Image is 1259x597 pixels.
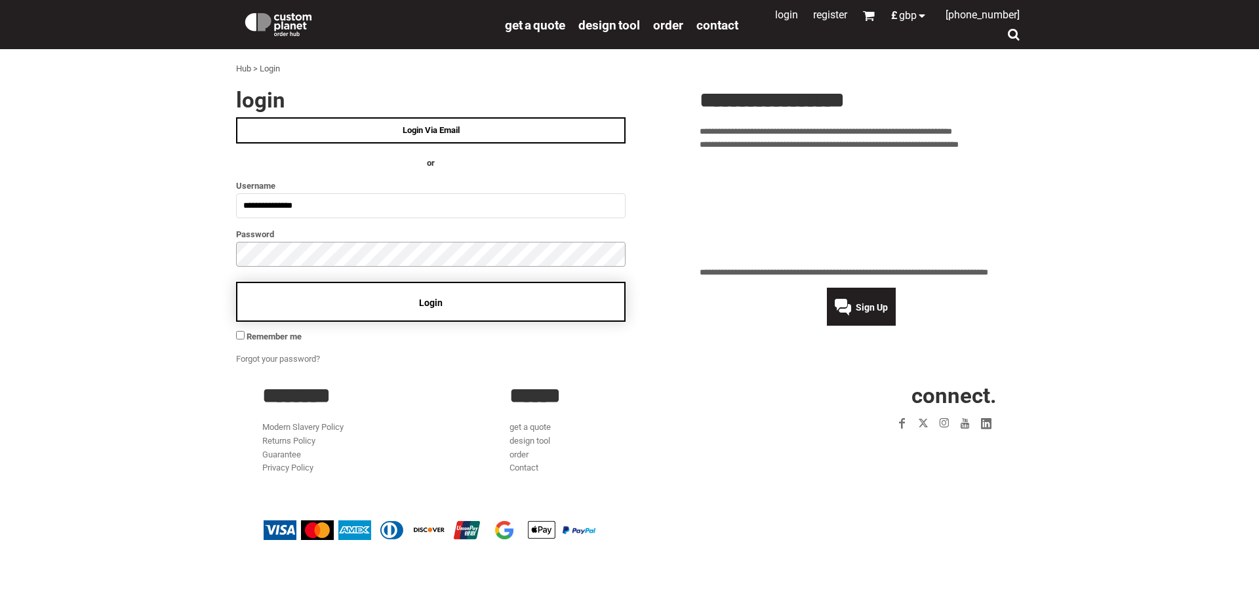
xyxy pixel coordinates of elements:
[578,17,640,32] a: design tool
[510,436,550,446] a: design tool
[816,442,997,457] iframe: Customer reviews powered by Trustpilot
[236,64,251,73] a: Hub
[578,18,640,33] span: design tool
[403,125,460,135] span: Login Via Email
[413,520,446,540] img: Discover
[236,178,626,193] label: Username
[946,9,1020,21] span: [PHONE_NUMBER]
[262,436,315,446] a: Returns Policy
[260,62,280,76] div: Login
[510,450,529,459] a: order
[247,332,302,341] span: Remember me
[301,520,334,540] img: Mastercard
[236,89,626,111] h2: Login
[243,10,314,36] img: Custom Planet
[700,160,1023,258] iframe: Customer reviews powered by Trustpilot
[262,450,301,459] a: Guarantee
[505,17,565,32] a: get a quote
[891,10,899,21] span: £
[525,520,558,540] img: Apple Pay
[505,18,565,33] span: get a quote
[236,117,626,144] a: Login Via Email
[757,385,997,406] h2: CONNECT.
[813,9,847,21] a: Register
[488,520,521,540] img: Google Pay
[563,526,595,534] img: PayPal
[236,157,626,170] h4: OR
[510,422,551,432] a: get a quote
[653,17,683,32] a: order
[376,520,409,540] img: Diners Club
[419,298,443,308] span: Login
[338,520,371,540] img: American Express
[899,10,917,21] span: GBP
[236,354,320,364] a: Forgot your password?
[653,18,683,33] span: order
[450,520,483,540] img: China UnionPay
[696,17,738,32] a: Contact
[262,463,313,472] a: Privacy Policy
[236,3,498,43] a: Custom Planet
[253,62,258,76] div: >
[696,18,738,33] span: Contact
[262,422,344,432] a: Modern Slavery Policy
[856,302,888,313] span: Sign Up
[236,331,245,339] input: Remember me
[775,9,798,21] a: Login
[236,227,626,242] label: Password
[510,463,538,472] a: Contact
[264,520,296,540] img: Visa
